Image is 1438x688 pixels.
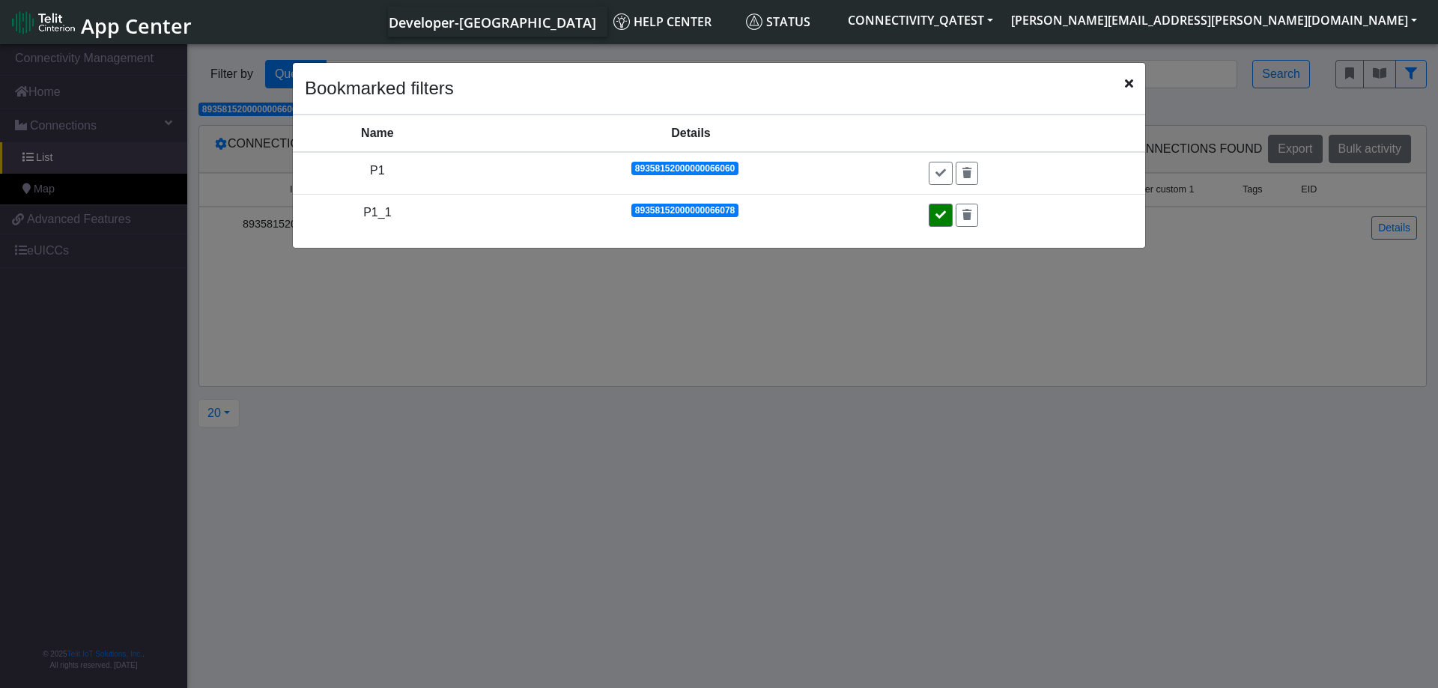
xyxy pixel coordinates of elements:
span: Status [746,13,810,30]
span: Close [1125,75,1133,93]
button: CONNECTIVITY_QATEST [839,7,1002,34]
span: Name [361,127,394,139]
td: P1 [293,152,462,195]
img: logo-telit-cinterion-gw-new.png [12,10,75,34]
span: Help center [613,13,712,30]
a: Your current platform instance [388,7,595,37]
img: knowledge.svg [613,13,630,30]
span: App Center [81,12,192,40]
td: P1_1 [293,195,462,237]
span: 89358152000000066060 [635,163,735,174]
span: Developer-[GEOGRAPHIC_DATA] [389,13,596,31]
span: Details [671,127,710,139]
img: status.svg [746,13,762,30]
h4: Bookmarked filters [305,75,454,102]
span: 89358152000000066078 [635,205,735,216]
button: [PERSON_NAME][EMAIL_ADDRESS][PERSON_NAME][DOMAIN_NAME] [1002,7,1426,34]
